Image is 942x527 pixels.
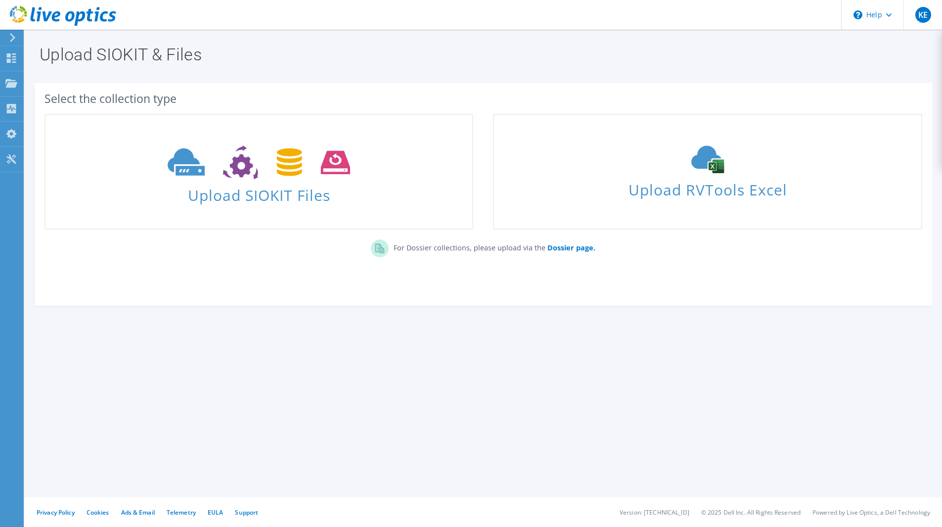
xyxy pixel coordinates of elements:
span: Upload SIOKIT Files [45,182,472,203]
a: Upload SIOKIT Files [45,114,473,230]
li: © 2025 Dell Inc. All Rights Reserved [701,508,801,517]
li: Powered by Live Optics, a Dell Technology [812,508,930,517]
p: For Dossier collections, please upload via the [389,240,595,253]
div: Select the collection type [45,93,922,104]
a: Dossier page. [545,243,595,252]
a: Telemetry [167,508,196,517]
a: Support [235,508,258,517]
a: Ads & Email [121,508,155,517]
a: Privacy Policy [37,508,75,517]
a: EULA [208,508,223,517]
a: Cookies [87,508,109,517]
a: Upload RVTools Excel [493,114,922,230]
span: Upload RVTools Excel [494,177,921,198]
svg: \n [853,10,862,19]
b: Dossier page. [547,243,595,252]
span: KE [915,7,931,23]
li: Version: [TECHNICAL_ID] [620,508,689,517]
h1: Upload SIOKIT & Files [40,46,922,63]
